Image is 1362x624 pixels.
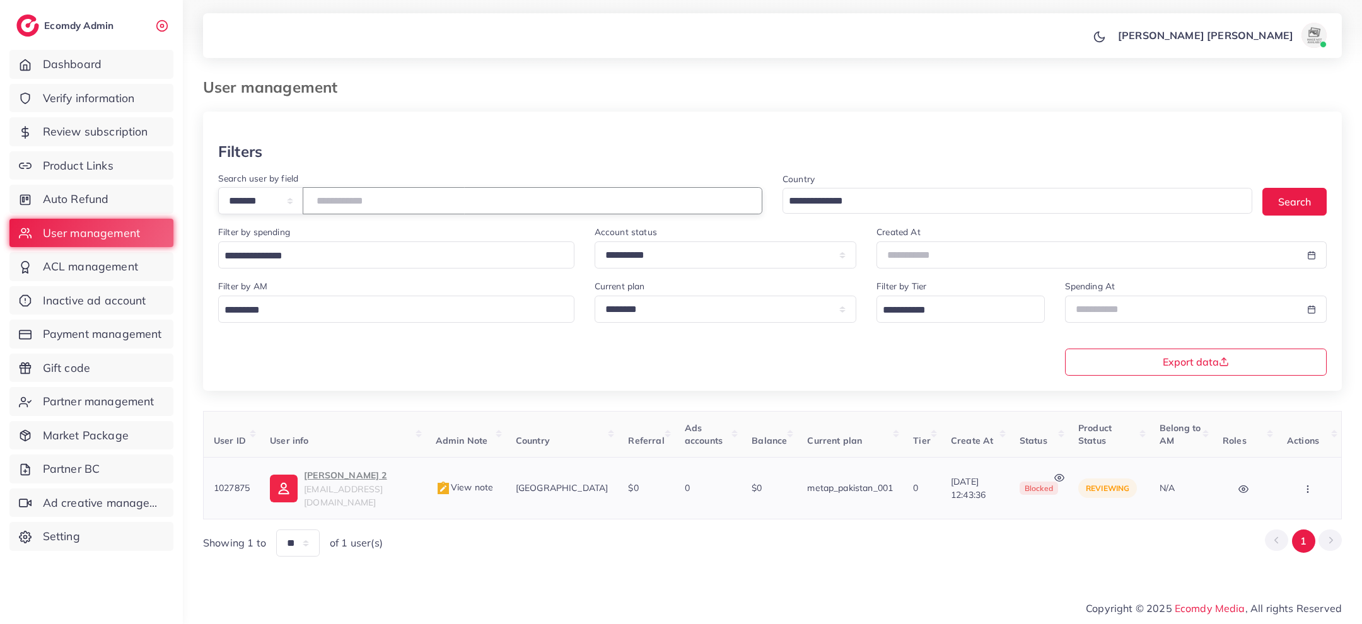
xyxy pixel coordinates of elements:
[43,292,146,309] span: Inactive ad account
[43,427,129,444] span: Market Package
[9,421,173,450] a: Market Package
[9,50,173,79] a: Dashboard
[9,454,173,483] a: Partner BC
[1301,23,1327,48] img: avatar
[876,296,1044,323] div: Search for option
[9,522,173,551] a: Setting
[9,117,173,146] a: Review subscription
[9,387,173,416] a: Partner management
[9,252,173,281] a: ACL management
[43,191,109,207] span: Auto Refund
[43,225,140,241] span: User management
[9,286,173,315] a: Inactive ad account
[43,461,100,477] span: Partner BC
[220,301,558,320] input: Search for option
[9,219,173,248] a: User management
[43,56,102,72] span: Dashboard
[218,241,574,269] div: Search for option
[878,301,1028,320] input: Search for option
[43,90,135,107] span: Verify information
[16,14,117,37] a: logoEcomdy Admin
[43,158,113,174] span: Product Links
[44,20,117,32] h2: Ecomdy Admin
[43,124,148,140] span: Review subscription
[9,185,173,214] a: Auto Refund
[9,151,173,180] a: Product Links
[9,488,173,517] a: Ad creative management
[1265,529,1342,553] ul: Pagination
[43,528,80,545] span: Setting
[218,296,574,323] div: Search for option
[1292,529,1315,553] button: Go to page 1
[1118,28,1293,43] p: [PERSON_NAME] [PERSON_NAME]
[43,495,164,511] span: Ad creative management
[43,258,138,275] span: ACL management
[16,14,39,37] img: logo
[1111,23,1332,48] a: [PERSON_NAME] [PERSON_NAME]avatar
[9,84,173,113] a: Verify information
[43,360,90,376] span: Gift code
[783,188,1252,214] div: Search for option
[43,393,154,410] span: Partner management
[220,246,558,266] input: Search for option
[784,192,1236,211] input: Search for option
[43,326,162,342] span: Payment management
[9,320,173,349] a: Payment management
[9,354,173,383] a: Gift code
